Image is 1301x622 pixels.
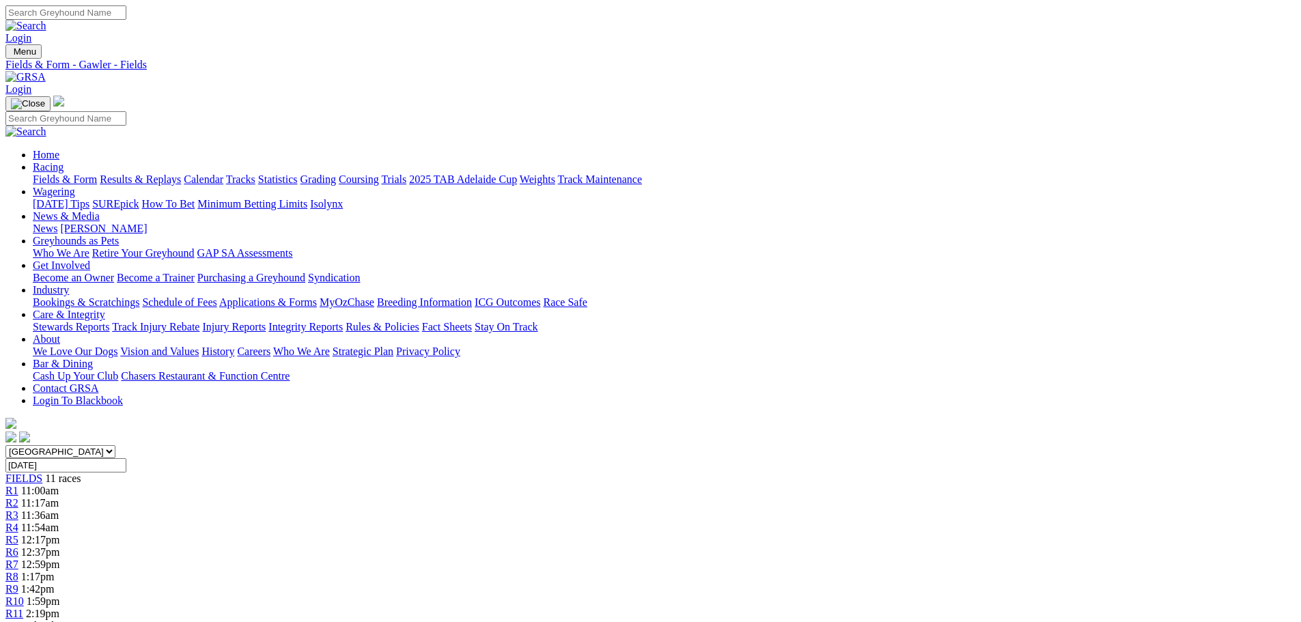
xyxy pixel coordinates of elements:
[5,83,31,95] a: Login
[142,296,216,308] a: Schedule of Fees
[5,497,18,509] a: R2
[33,370,118,382] a: Cash Up Your Club
[21,559,60,570] span: 12:59pm
[201,345,234,357] a: History
[381,173,406,185] a: Trials
[33,223,57,234] a: News
[33,370,1296,382] div: Bar & Dining
[53,96,64,107] img: logo-grsa-white.png
[5,59,1296,71] div: Fields & Form - Gawler - Fields
[5,432,16,442] img: facebook.svg
[5,559,18,570] a: R7
[142,198,195,210] a: How To Bet
[320,296,374,308] a: MyOzChase
[5,522,18,533] a: R4
[5,20,46,32] img: Search
[33,272,114,283] a: Become an Owner
[5,595,24,607] span: R10
[19,432,30,442] img: twitter.svg
[5,32,31,44] a: Login
[33,223,1296,235] div: News & Media
[21,522,59,533] span: 11:54am
[5,608,23,619] a: R11
[5,571,18,582] span: R8
[5,583,18,595] span: R9
[112,321,199,333] a: Track Injury Rebate
[5,534,18,546] a: R5
[202,321,266,333] a: Injury Reports
[117,272,195,283] a: Become a Trainer
[21,534,60,546] span: 12:17pm
[121,370,290,382] a: Chasers Restaurant & Function Centre
[33,235,119,246] a: Greyhounds as Pets
[377,296,472,308] a: Breeding Information
[33,296,139,308] a: Bookings & Scratchings
[268,321,343,333] a: Integrity Reports
[5,111,126,126] input: Search
[5,418,16,429] img: logo-grsa-white.png
[409,173,517,185] a: 2025 TAB Adelaide Cup
[33,259,90,271] a: Get Involved
[33,345,1296,358] div: About
[543,296,587,308] a: Race Safe
[33,284,69,296] a: Industry
[197,247,293,259] a: GAP SA Assessments
[33,247,89,259] a: Who We Are
[33,321,1296,333] div: Care & Integrity
[219,296,317,308] a: Applications & Forms
[27,595,60,607] span: 1:59pm
[346,321,419,333] a: Rules & Policies
[475,321,537,333] a: Stay On Track
[33,321,109,333] a: Stewards Reports
[100,173,181,185] a: Results & Replays
[5,546,18,558] span: R6
[5,5,126,20] input: Search
[33,309,105,320] a: Care & Integrity
[33,173,1296,186] div: Racing
[310,198,343,210] a: Isolynx
[11,98,45,109] img: Close
[21,497,59,509] span: 11:17am
[308,272,360,283] a: Syndication
[33,358,93,369] a: Bar & Dining
[33,198,89,210] a: [DATE] Tips
[33,333,60,345] a: About
[14,46,36,57] span: Menu
[33,296,1296,309] div: Industry
[21,485,59,496] span: 11:00am
[120,345,199,357] a: Vision and Values
[5,509,18,521] a: R3
[273,345,330,357] a: Who We Are
[5,71,46,83] img: GRSA
[92,247,195,259] a: Retire Your Greyhound
[26,608,59,619] span: 2:19pm
[21,571,55,582] span: 1:17pm
[422,321,472,333] a: Fact Sheets
[33,161,64,173] a: Racing
[396,345,460,357] a: Privacy Policy
[5,485,18,496] span: R1
[520,173,555,185] a: Weights
[184,173,223,185] a: Calendar
[33,210,100,222] a: News & Media
[33,382,98,394] a: Contact GRSA
[237,345,270,357] a: Careers
[33,186,75,197] a: Wagering
[339,173,379,185] a: Coursing
[21,509,59,521] span: 11:36am
[45,472,81,484] span: 11 races
[300,173,336,185] a: Grading
[33,149,59,160] a: Home
[33,395,123,406] a: Login To Blackbook
[558,173,642,185] a: Track Maintenance
[21,583,55,595] span: 1:42pm
[5,96,51,111] button: Toggle navigation
[5,472,42,484] a: FIELDS
[5,44,42,59] button: Toggle navigation
[197,272,305,283] a: Purchasing a Greyhound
